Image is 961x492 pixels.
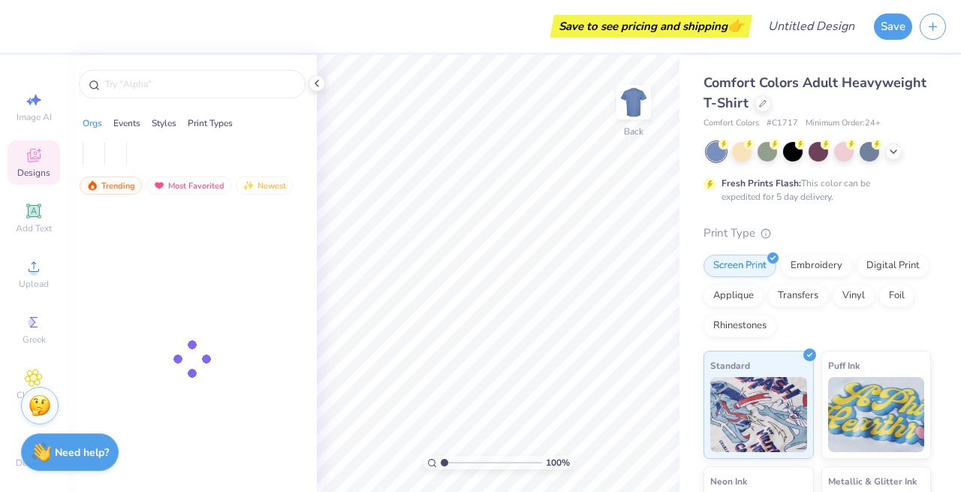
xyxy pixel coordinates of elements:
span: Image AI [17,111,52,123]
div: Styles [152,116,176,130]
div: This color can be expedited for 5 day delivery. [722,177,906,204]
div: Foil [879,285,914,307]
input: Try "Alpha" [104,77,296,92]
span: Comfort Colors [703,117,759,130]
img: Standard [710,377,807,452]
div: Newest [236,177,293,195]
span: 👉 [728,17,744,35]
img: most_fav.gif [153,180,165,191]
button: Save [874,14,912,40]
div: Events [113,116,140,130]
img: Back [619,87,649,117]
div: Transfers [768,285,828,307]
div: Vinyl [833,285,875,307]
span: Upload [19,278,49,290]
div: Digital Print [857,255,929,277]
strong: Need help? [55,445,109,460]
div: Screen Print [703,255,776,277]
div: Most Favorited [146,177,231,195]
div: Embroidery [781,255,852,277]
span: Minimum Order: 24 + [806,117,881,130]
div: Back [624,125,643,138]
span: 100 % [546,456,570,469]
div: Orgs [83,116,102,130]
span: Neon Ink [710,473,747,489]
span: Puff Ink [828,358,860,373]
div: Rhinestones [703,315,776,337]
span: Clipart & logos [8,389,60,413]
span: # C1717 [767,117,798,130]
strong: Fresh Prints Flash: [722,177,801,189]
div: Save to see pricing and shipping [554,15,749,38]
div: Print Type [703,225,931,242]
div: Print Types [188,116,233,130]
span: Greek [23,334,46,346]
input: Untitled Design [756,11,866,41]
span: Metallic & Glitter Ink [828,473,917,489]
img: Puff Ink [828,377,925,452]
img: Newest.gif [243,180,255,191]
span: Add Text [16,222,52,234]
span: Designs [17,167,50,179]
div: Applique [703,285,764,307]
div: Trending [80,177,142,195]
span: Comfort Colors Adult Heavyweight T-Shirt [703,74,926,112]
span: Standard [710,358,750,373]
span: Decorate [16,457,52,469]
img: trending.gif [86,180,98,191]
